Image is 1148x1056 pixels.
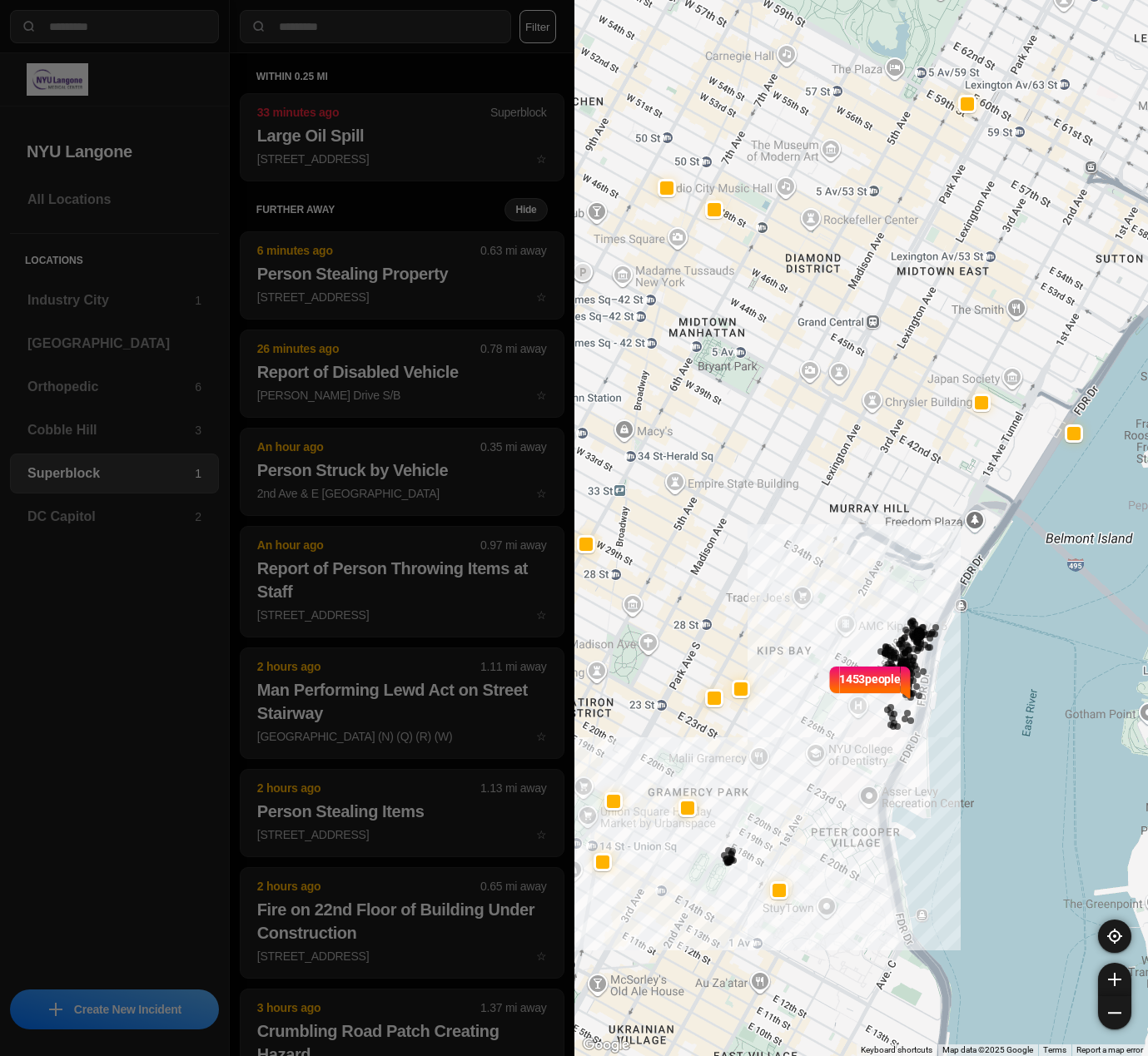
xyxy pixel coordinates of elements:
[240,388,564,402] a: 26 minutes ago0.78 mi awayReport of Disabled Vehicle[PERSON_NAME] Drive S/Bstar
[10,454,219,493] a: Superblock1
[480,780,546,796] p: 1.13 mi away
[1108,1006,1121,1019] img: zoom-out
[256,203,505,216] h5: further away
[257,439,480,455] p: An hour ago
[257,607,547,623] p: [STREET_ADDRESS]
[519,10,556,43] button: Filter
[10,180,219,220] a: All Locations
[251,18,267,35] img: search
[861,1044,932,1056] button: Keyboard shortcuts
[74,1001,181,1018] p: Create New Incident
[480,242,546,259] p: 0.63 mi away
[490,104,547,121] p: Superblock
[257,485,547,502] p: 2nd Ave & E [GEOGRAPHIC_DATA]
[536,290,547,304] span: star
[1098,996,1131,1029] button: zoom-out
[579,1034,634,1056] img: Google
[10,367,219,407] a: Orthopedic6
[257,459,547,482] h2: Person Struck by Vehicle
[257,780,480,796] p: 2 hours ago
[240,93,564,181] button: 33 minutes agoSuperblockLarge Oil Spill[STREET_ADDRESS]star
[536,730,547,743] span: star
[27,507,195,527] h3: DC Capitol
[480,658,546,675] p: 1.11 mi away
[240,486,564,500] a: An hour ago0.35 mi awayPerson Struck by Vehicle2nd Ave & E [GEOGRAPHIC_DATA]star
[240,290,564,304] a: 6 minutes ago0.63 mi awayPerson Stealing Property[STREET_ADDRESS]star
[10,280,219,320] a: Industry City1
[257,537,480,553] p: An hour ago
[257,242,480,259] p: 6 minutes ago
[240,867,564,979] button: 2 hours ago0.65 mi awayFire on 22nd Floor of Building Under Construction[STREET_ADDRESS]star
[49,1003,62,1016] img: icon
[1076,1045,1143,1054] a: Report a map error
[942,1045,1033,1054] span: Map data ©2025 Google
[579,1034,634,1056] a: Open this area in Google Maps (opens a new window)
[257,678,547,725] h2: Man Performing Lewd Act on Street Stairway
[240,428,564,516] button: An hour ago0.35 mi awayPerson Struck by Vehicle2nd Ave & E [GEOGRAPHIC_DATA]star
[195,422,201,439] p: 3
[536,389,547,402] span: star
[536,828,547,841] span: star
[240,526,564,637] button: An hour ago0.97 mi awayReport of Person Throwing Items at Staff[STREET_ADDRESS]star
[10,324,219,364] a: [GEOGRAPHIC_DATA]
[257,948,547,964] p: [STREET_ADDRESS]
[21,18,37,35] img: search
[480,340,546,357] p: 0.78 mi away
[536,487,547,500] span: star
[27,140,202,163] h2: NYU Langone
[240,827,564,841] a: 2 hours ago1.13 mi awayPerson Stealing Items[STREET_ADDRESS]star
[480,878,546,895] p: 0.65 mi away
[27,420,195,440] h3: Cobble Hill
[257,340,480,357] p: 26 minutes ago
[240,647,564,759] button: 2 hours ago1.11 mi awayMan Performing Lewd Act on Street Stairway[GEOGRAPHIC_DATA] (N) (Q) (R) (W...
[1043,1045,1066,1054] a: Terms (opens in new tab)
[1108,973,1121,986] img: zoom-in
[27,377,195,397] h3: Orthopedic
[536,949,547,963] span: star
[504,198,547,221] button: Hide
[10,234,219,280] h5: Locations
[27,63,88,96] img: logo
[839,671,901,707] p: 1453 people
[240,607,564,622] a: An hour ago0.97 mi awayReport of Person Throwing Items at Staff[STREET_ADDRESS]star
[257,262,547,285] h2: Person Stealing Property
[27,464,195,483] h3: Superblock
[257,557,547,603] h2: Report of Person Throwing Items at Staff
[240,769,564,857] button: 2 hours ago1.13 mi awayPerson Stealing Items[STREET_ADDRESS]star
[257,151,547,167] p: [STREET_ADDRESS]
[240,151,564,166] a: 33 minutes agoSuperblockLarge Oil Spill[STREET_ADDRESS]star
[257,999,480,1016] p: 3 hours ago
[10,410,219,450] a: Cobble Hill3
[257,826,547,843] p: [STREET_ADDRESS]
[240,231,564,320] button: 6 minutes ago0.63 mi awayPerson Stealing Property[STREET_ADDRESS]star
[515,203,536,216] small: Hide
[1107,929,1122,944] img: recenter
[27,290,195,310] h3: Industry City
[195,379,201,395] p: 6
[480,537,546,553] p: 0.97 mi away
[257,658,480,675] p: 2 hours ago
[901,664,913,701] img: notch
[257,728,547,745] p: [GEOGRAPHIC_DATA] (N) (Q) (R) (W)
[257,289,547,305] p: [STREET_ADDRESS]
[536,608,547,622] span: star
[240,330,564,418] button: 26 minutes ago0.78 mi awayReport of Disabled Vehicle[PERSON_NAME] Drive S/Bstar
[10,497,219,537] a: DC Capitol2
[257,360,547,384] h2: Report of Disabled Vehicle
[10,989,219,1029] button: iconCreate New Incident
[257,898,547,944] h2: Fire on 22nd Floor of Building Under Construction
[257,387,547,404] p: [PERSON_NAME] Drive S/B
[1098,963,1131,996] button: zoom-in
[27,334,201,354] h3: [GEOGRAPHIC_DATA]
[256,70,548,83] h5: within 0.25 mi
[257,124,547,147] h2: Large Oil Spill
[257,800,547,823] h2: Person Stealing Items
[480,999,546,1016] p: 1.37 mi away
[257,878,480,895] p: 2 hours ago
[240,949,564,963] a: 2 hours ago0.65 mi awayFire on 22nd Floor of Building Under Construction[STREET_ADDRESS]star
[195,465,201,482] p: 1
[536,152,547,166] span: star
[480,439,546,455] p: 0.35 mi away
[27,190,201,210] h3: All Locations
